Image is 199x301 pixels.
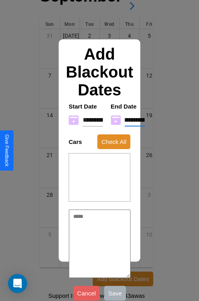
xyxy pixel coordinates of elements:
button: Cancel [73,286,100,301]
h4: Cars [69,138,82,145]
h4: End Date [111,103,145,110]
h4: Start Date [69,103,103,110]
h2: Add Blackout Dates [65,45,135,99]
div: Open Intercom Messenger [8,274,27,293]
button: Save [104,286,126,301]
button: Check All [98,134,131,149]
div: Give Feedback [4,134,10,167]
